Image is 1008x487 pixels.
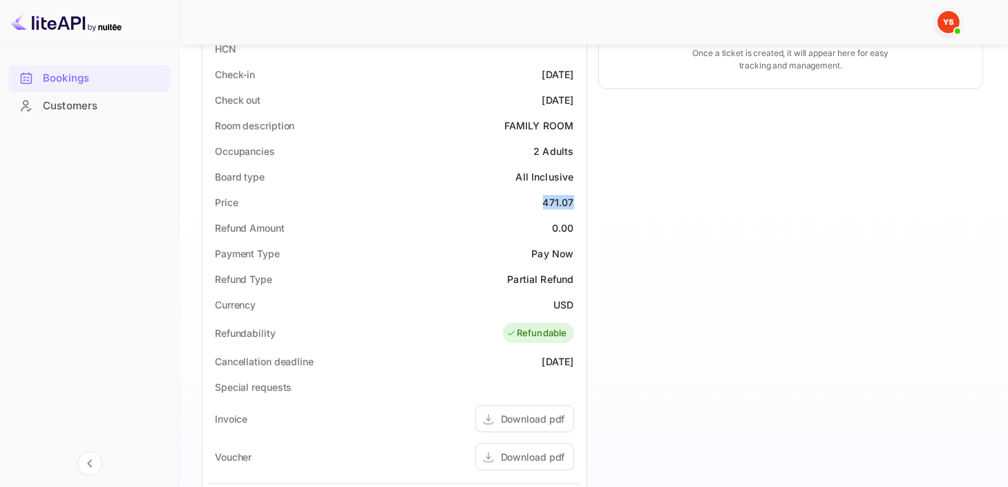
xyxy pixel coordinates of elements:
[215,169,265,184] div: Board type
[542,67,574,82] div: [DATE]
[552,221,574,235] div: 0.00
[553,297,573,312] div: USD
[506,327,567,340] div: Refundable
[215,297,256,312] div: Currency
[215,272,272,286] div: Refund Type
[215,354,314,369] div: Cancellation deadline
[215,450,251,464] div: Voucher
[8,93,171,118] a: Customers
[533,144,573,158] div: 2 Adults
[8,65,171,92] div: Bookings
[215,246,280,261] div: Payment Type
[43,71,164,86] div: Bookings
[501,412,565,426] div: Download pdf
[215,326,276,340] div: Refundability
[215,221,285,235] div: Refund Amount
[938,11,960,33] img: Yandex Support
[688,47,893,72] p: Once a ticket is created, it will appear here for easy tracking and management.
[215,93,260,107] div: Check out
[215,118,294,133] div: Room description
[215,42,236,56] div: HCN
[11,11,122,33] img: LiteAPI logo
[43,98,164,114] div: Customers
[504,118,574,133] div: FAMILY ROOM
[516,169,574,184] div: All Inclusive
[215,144,275,158] div: Occupancies
[8,93,171,120] div: Customers
[501,450,565,464] div: Download pdf
[542,93,574,107] div: [DATE]
[507,272,573,286] div: Partial Refund
[215,195,238,210] div: Price
[8,65,171,91] a: Bookings
[531,246,573,261] div: Pay Now
[542,354,574,369] div: [DATE]
[215,67,255,82] div: Check-in
[215,412,247,426] div: Invoice
[543,195,574,210] div: 471.07
[77,451,102,476] button: Collapse navigation
[215,380,292,394] div: Special requests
